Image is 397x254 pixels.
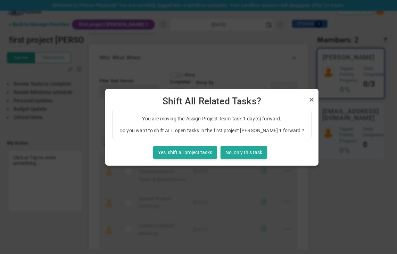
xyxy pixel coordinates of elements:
[221,146,267,159] button: No, only this task
[111,96,313,107] span: Shift All Related Tasks?
[153,146,217,159] button: Yes, shift all project tasks
[119,127,304,134] p: Do you want to shift ALL open tasks in the first project [PERSON_NAME] 1 forward ?
[119,115,304,122] p: You are moving the 'Assign Project Team' task 1 day(s) forward.
[307,95,316,104] a: Close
